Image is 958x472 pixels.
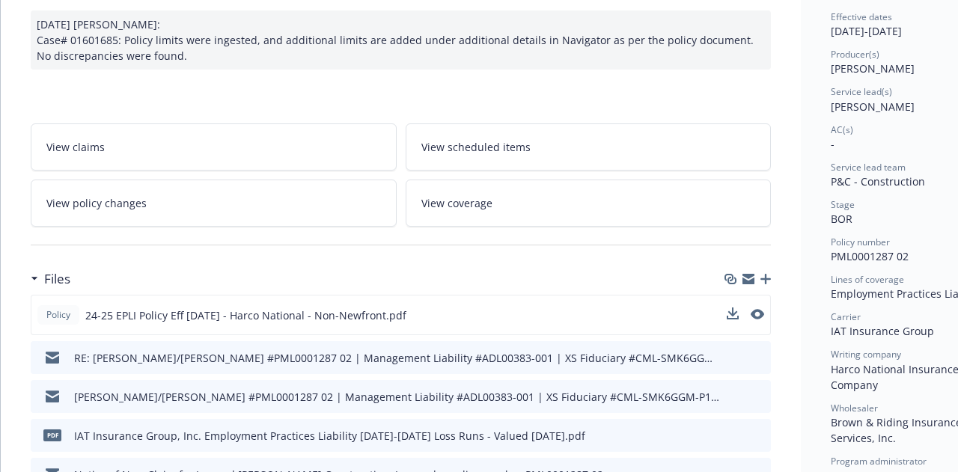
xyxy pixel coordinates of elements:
[751,428,765,444] button: preview file
[831,61,915,76] span: [PERSON_NAME]
[406,180,772,227] a: View coverage
[46,139,105,155] span: View claims
[831,137,835,151] span: -
[831,249,909,263] span: PML0001287 02
[74,389,721,405] div: [PERSON_NAME]/[PERSON_NAME] #PML0001287 02 | Management Liability #ADL00383-001 | XS Fiduciary #C...
[727,307,739,323] button: download file
[831,273,904,286] span: Lines of coverage
[831,402,878,414] span: Wholesaler
[727,428,739,444] button: download file
[831,174,925,189] span: P&C - Construction
[751,350,765,366] button: preview file
[751,389,765,405] button: preview file
[74,428,585,444] div: IAT Insurance Group, Inc. Employment Practices Liability [DATE]-[DATE] Loss Runs - Valued [DATE].pdf
[831,348,901,361] span: Writing company
[406,123,772,171] a: View scheduled items
[831,236,890,248] span: Policy number
[831,10,892,23] span: Effective dates
[831,48,879,61] span: Producer(s)
[421,139,531,155] span: View scheduled items
[31,123,397,171] a: View claims
[751,307,764,323] button: preview file
[31,10,771,70] div: [DATE] [PERSON_NAME]: Case# 01601685: Policy limits were ingested, and additional limits are adde...
[43,429,61,441] span: pdf
[31,269,70,289] div: Files
[831,85,892,98] span: Service lead(s)
[31,180,397,227] a: View policy changes
[74,350,721,366] div: RE: [PERSON_NAME]/[PERSON_NAME] #PML0001287 02 | Management Liability #ADL00383-001 | XS Fiduciar...
[727,307,739,319] button: download file
[46,195,147,211] span: View policy changes
[831,99,915,114] span: [PERSON_NAME]
[421,195,492,211] span: View coverage
[831,212,852,226] span: BOR
[44,269,70,289] h3: Files
[831,123,853,136] span: AC(s)
[85,307,406,323] span: 24-25 EPLI Policy Eff [DATE] - Harco National - Non-Newfront.pdf
[831,198,855,211] span: Stage
[727,350,739,366] button: download file
[43,308,73,322] span: Policy
[831,455,927,468] span: Program administrator
[831,310,861,323] span: Carrier
[727,389,739,405] button: download file
[831,161,906,174] span: Service lead team
[831,324,934,338] span: IAT Insurance Group
[751,309,764,319] button: preview file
